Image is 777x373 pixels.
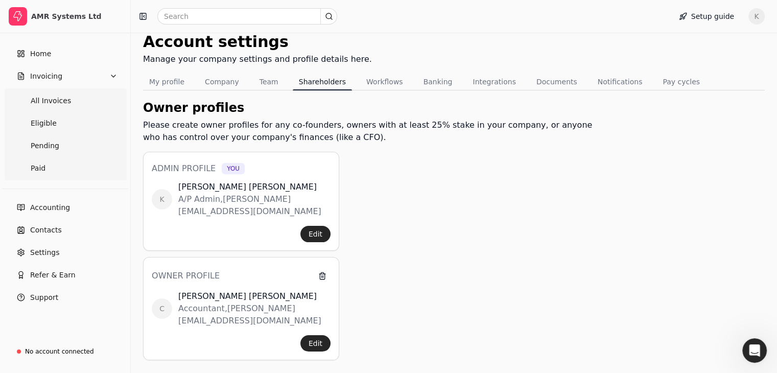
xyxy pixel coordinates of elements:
[30,71,62,82] span: Invoicing
[25,347,94,356] div: No account connected
[748,8,765,25] button: K
[30,225,62,236] span: Contacts
[143,74,191,90] button: My profile
[4,197,126,218] a: Accounting
[4,265,126,285] button: Refer & Earn
[6,135,124,156] a: Pending
[178,193,331,218] div: A/P Admin , [PERSON_NAME][EMAIL_ADDRESS][DOMAIN_NAME]
[592,74,649,90] button: Notifications
[360,74,409,90] button: Workflows
[152,268,220,284] h3: Owner profile
[178,181,331,193] div: [PERSON_NAME] [PERSON_NAME]
[31,141,59,151] span: Pending
[4,66,126,86] button: Invoicing
[143,119,601,144] div: Please create owner profiles for any co-founders, owners with at least 25% stake in your company,...
[4,342,126,361] a: No account connected
[293,74,352,90] button: Shareholders
[4,43,126,64] a: Home
[6,158,124,178] a: Paid
[143,30,372,53] div: Account settings
[30,247,59,258] span: Settings
[6,90,124,111] a: All Invoices
[417,74,459,90] button: Banking
[199,74,245,90] button: Company
[143,74,765,90] nav: Tabs
[4,220,126,240] a: Contacts
[31,96,71,106] span: All Invoices
[157,8,337,25] input: Search
[30,49,51,59] span: Home
[6,113,124,133] a: Eligible
[143,99,601,117] div: Owner profiles
[152,298,172,319] span: C
[671,8,742,25] button: Setup guide
[227,164,240,173] span: You
[300,226,331,242] button: Edit
[152,162,245,175] h3: Admin profile
[30,202,70,213] span: Accounting
[530,74,583,90] button: Documents
[152,189,172,209] span: K
[31,118,57,129] span: Eligible
[656,74,706,90] button: Pay cycles
[300,335,331,352] button: Edit
[30,292,58,303] span: Support
[253,74,285,90] button: Team
[4,242,126,263] a: Settings
[742,338,767,363] iframe: Intercom live chat
[30,270,76,281] span: Refer & Earn
[31,11,122,21] div: AMR Systems Ltd
[466,74,522,90] button: Integrations
[143,53,372,65] div: Manage your company settings and profile details here.
[178,302,331,327] div: Accountant , [PERSON_NAME][EMAIL_ADDRESS][DOMAIN_NAME]
[31,163,45,174] span: Paid
[4,287,126,308] button: Support
[178,290,331,302] div: [PERSON_NAME] [PERSON_NAME]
